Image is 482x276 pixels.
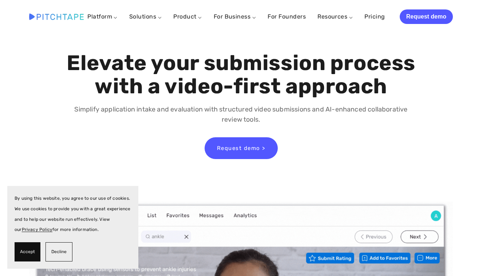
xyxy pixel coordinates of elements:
[46,242,72,261] button: Decline
[364,10,385,23] a: Pricing
[173,13,202,20] a: Product ⌵
[205,137,278,159] a: Request demo >
[29,13,84,20] img: Pitchtape | Video Submission Management Software
[15,242,40,261] button: Accept
[20,247,35,257] span: Accept
[87,13,118,20] a: Platform ⌵
[51,247,67,257] span: Decline
[400,9,453,24] a: Request demo
[7,186,138,269] section: Cookie banner
[22,227,53,232] a: Privacy Policy
[129,13,162,20] a: Solutions ⌵
[268,10,306,23] a: For Founders
[66,52,416,98] h1: Elevate your submission process with a video-first approach
[15,193,131,235] p: By using this website, you agree to our use of cookies. We use cookies to provide you with a grea...
[317,13,353,20] a: Resources ⌵
[214,13,256,20] a: For Business ⌵
[66,104,416,125] p: Simplify application intake and evaluation with structured video submissions and AI-enhanced coll...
